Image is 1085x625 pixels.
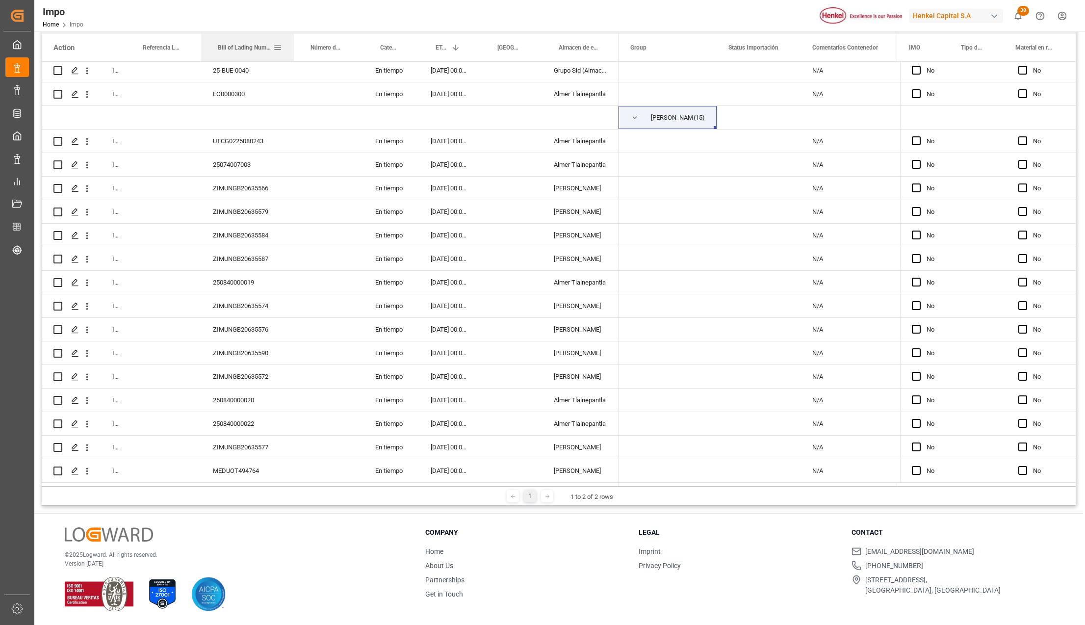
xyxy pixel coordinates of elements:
div: No [1033,130,1064,153]
div: N/A [801,59,910,82]
div: [PERSON_NAME] [651,106,693,129]
div: [DATE] 00:00:00 [419,341,481,365]
div: In progress [101,389,126,412]
div: No [927,436,940,459]
div: N/A [801,459,910,482]
span: Almacen de entrega [559,44,598,51]
h3: Legal [639,527,840,538]
div: Press SPACE to select this row. [900,294,1076,318]
a: Get in Touch [425,590,463,598]
div: ZIMUNGB20635574 [201,294,294,317]
div: Press SPACE to select this row. [900,106,1076,130]
div: [PERSON_NAME] [542,224,619,247]
div: [DATE] 00:00:00 [419,82,481,105]
div: No [927,271,940,294]
div: En tiempo [363,341,419,365]
div: Press SPACE to select this row. [900,200,1076,224]
div: Press SPACE to select this row. [900,436,1076,459]
div: Press SPACE to select this row. [900,59,1076,82]
div: In progress [101,341,126,365]
span: Comentarios Contenedor [812,44,878,51]
div: No [1033,271,1064,294]
div: No [927,154,940,176]
div: [PERSON_NAME] [542,318,619,341]
a: Home [425,547,443,555]
div: In progress [101,224,126,247]
div: [PERSON_NAME] [542,365,619,388]
div: No [927,460,940,482]
div: En tiempo [363,412,419,435]
span: Número de Contenedor [310,44,343,51]
div: Press SPACE to select this row. [900,82,1076,106]
div: En tiempo [363,247,419,270]
div: Press SPACE to select this row. [900,271,1076,294]
div: En tiempo [363,82,419,105]
div: N/A [801,412,910,435]
div: [PERSON_NAME] [542,459,619,482]
span: [PHONE_NUMBER] [865,561,923,571]
div: N/A [801,271,910,294]
div: No [927,201,940,223]
div: En tiempo [363,318,419,341]
div: Press SPACE to select this row. [42,389,619,412]
div: No [1033,460,1064,482]
span: [EMAIL_ADDRESS][DOMAIN_NAME] [865,547,974,557]
div: [DATE] 00:00:00 [419,436,481,459]
span: [STREET_ADDRESS], [GEOGRAPHIC_DATA], [GEOGRAPHIC_DATA] [865,575,1001,596]
button: Help Center [1029,5,1051,27]
div: Press SPACE to select this row. [42,341,619,365]
div: En tiempo [363,436,419,459]
div: [DATE] 00:00:00 [419,224,481,247]
a: Home [43,21,59,28]
div: No [927,318,940,341]
div: No [1033,389,1064,412]
div: Press SPACE to select this row. [900,365,1076,389]
div: Impo [43,4,83,19]
span: [GEOGRAPHIC_DATA] - Locode [497,44,521,51]
p: Version [DATE] [65,559,401,568]
span: Group [630,44,646,51]
div: EO0000300 [201,82,294,105]
div: [DATE] 00:00:00 [419,389,481,412]
div: In progress [101,459,126,482]
div: [DATE] 00:00:00 [419,247,481,270]
div: MEDUOT494764 [201,459,294,482]
h3: Contact [852,527,1053,538]
div: Press SPACE to select this row. [900,341,1076,365]
h3: Company [425,527,626,538]
div: N/A [801,200,910,223]
div: No [927,389,940,412]
div: Press SPACE to select this row. [42,365,619,389]
div: Grupo Sid (Almacenaje y Distribucion AVIOR) [542,59,619,82]
div: En tiempo [363,200,419,223]
img: Henkel%20logo.jpg_1689854090.jpg [820,7,902,25]
div: In progress [101,59,126,82]
div: N/A [801,436,910,459]
div: Almer Tlalnepantla [542,153,619,176]
div: En tiempo [363,59,419,82]
div: 250840000022 [201,412,294,435]
div: [PERSON_NAME] [542,294,619,317]
div: ZIMUNGB20635566 [201,177,294,200]
div: Almer Tlalnepantla [542,389,619,412]
div: In progress [101,271,126,294]
div: [PERSON_NAME] [542,436,619,459]
div: [DATE] 00:00:00 [419,59,481,82]
div: Press SPACE to select this row. [900,389,1076,412]
span: Tipo de Carga (LCL/FCL) [961,44,983,51]
div: No [927,177,940,200]
div: N/A [801,365,910,388]
div: In progress [101,82,126,105]
div: Press SPACE to select this row. [42,177,619,200]
div: En tiempo [363,365,419,388]
span: IMO [909,44,920,51]
div: [DATE] 00:00:00 [419,365,481,388]
span: Bill of Lading Number [218,44,273,51]
div: En tiempo [363,130,419,153]
div: No [1033,154,1064,176]
div: 1 [524,490,536,502]
div: N/A [801,247,910,270]
div: In progress [101,436,126,459]
div: ZIMUNGB20635572 [201,365,294,388]
div: In progress [101,130,126,153]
